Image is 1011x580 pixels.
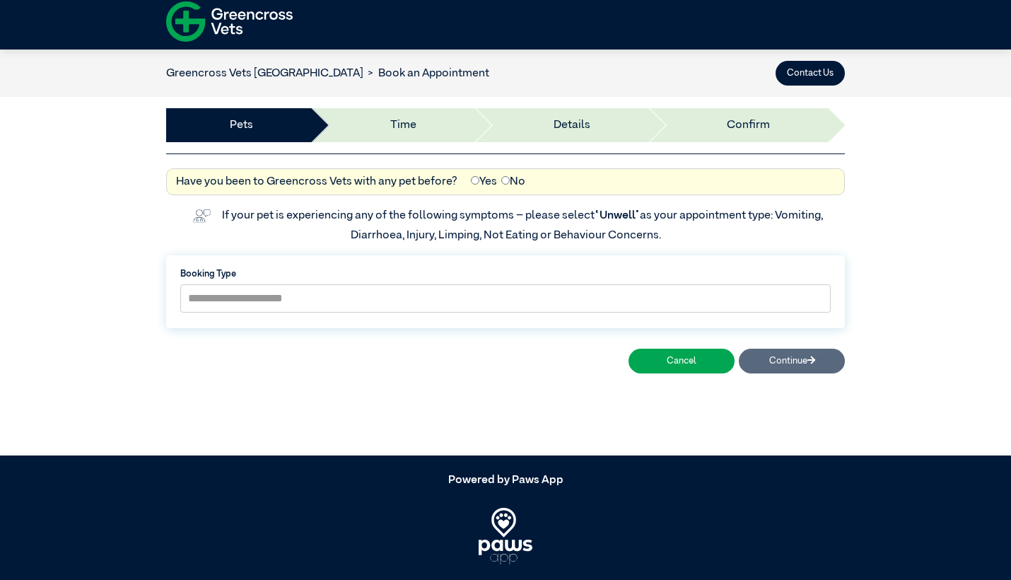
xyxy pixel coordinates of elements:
a: Pets [230,117,253,134]
a: Greencross Vets [GEOGRAPHIC_DATA] [166,68,363,79]
nav: breadcrumb [166,65,489,82]
li: Book an Appointment [363,65,489,82]
label: Have you been to Greencross Vets with any pet before? [176,173,457,190]
label: No [501,173,525,190]
img: PawsApp [479,508,533,564]
label: Booking Type [180,267,831,281]
span: “Unwell” [595,210,640,221]
label: Yes [471,173,497,190]
button: Contact Us [776,61,845,86]
h5: Powered by Paws App [166,474,845,487]
label: If your pet is experiencing any of the following symptoms – please select as your appointment typ... [222,210,825,241]
input: Yes [471,176,479,185]
input: No [501,176,510,185]
img: vet [188,204,215,227]
button: Cancel [629,349,735,373]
